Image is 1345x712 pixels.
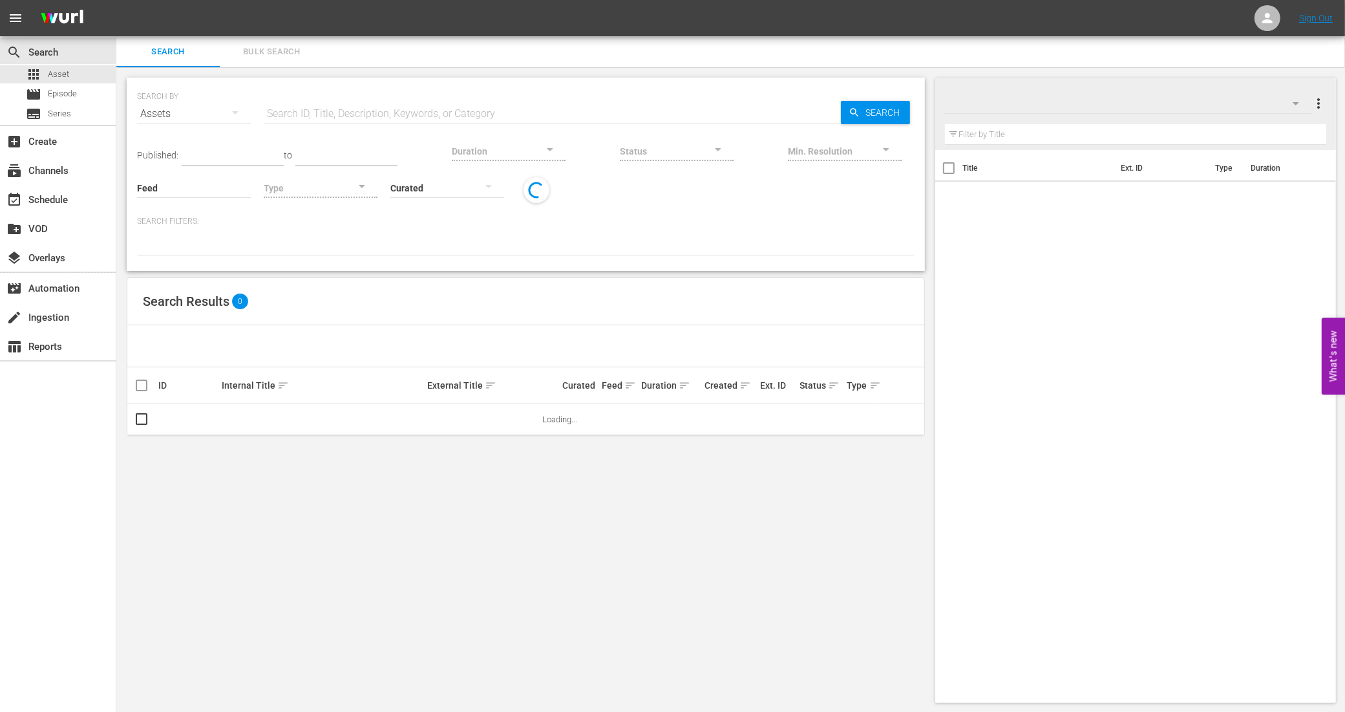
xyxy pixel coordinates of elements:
[6,310,22,325] span: Ingestion
[542,415,577,424] span: Loading...
[800,378,843,393] div: Status
[962,150,1113,186] th: Title
[31,3,93,34] img: ans4CAIJ8jUAAAAAAAAAAAAAAAAAAAAAAAAgQb4GAAAAAAAAAAAAAAAAAAAAAAAAJMjXAAAAAAAAAAAAAAAAAAAAAAAAgAT5G...
[485,380,496,391] span: sort
[137,96,251,132] div: Assets
[704,378,756,393] div: Created
[860,101,910,124] span: Search
[739,380,751,391] span: sort
[6,192,22,208] span: Schedule
[48,68,69,81] span: Asset
[6,250,22,266] span: Overlays
[6,339,22,354] span: Reports
[602,378,637,393] div: Feed
[232,294,248,309] span: 0
[6,281,22,296] span: Automation
[562,380,598,391] div: Curated
[284,150,292,160] span: to
[26,87,41,102] span: Episode
[222,378,423,393] div: Internal Title
[6,134,22,149] span: Create
[1113,150,1207,186] th: Ext. ID
[26,106,41,122] span: Series
[760,380,796,391] div: Ext. ID
[137,216,915,227] p: Search Filters:
[427,378,558,393] div: External Title
[847,378,875,393] div: Type
[841,101,910,124] button: Search
[1299,13,1333,23] a: Sign Out
[1311,88,1326,119] button: more_vert
[228,45,315,59] span: Bulk Search
[158,380,218,391] div: ID
[137,150,178,160] span: Published:
[1207,150,1243,186] th: Type
[641,378,701,393] div: Duration
[1311,96,1326,111] span: more_vert
[277,380,289,391] span: sort
[143,294,229,309] span: Search Results
[26,67,41,82] span: Asset
[1243,150,1320,186] th: Duration
[48,87,77,100] span: Episode
[6,45,22,60] span: Search
[6,163,22,178] span: Channels
[679,380,690,391] span: sort
[124,45,212,59] span: Search
[828,380,840,391] span: sort
[8,10,23,26] span: menu
[869,380,881,391] span: sort
[6,221,22,237] span: VOD
[48,107,71,120] span: Series
[624,380,636,391] span: sort
[1322,318,1345,394] button: Open Feedback Widget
